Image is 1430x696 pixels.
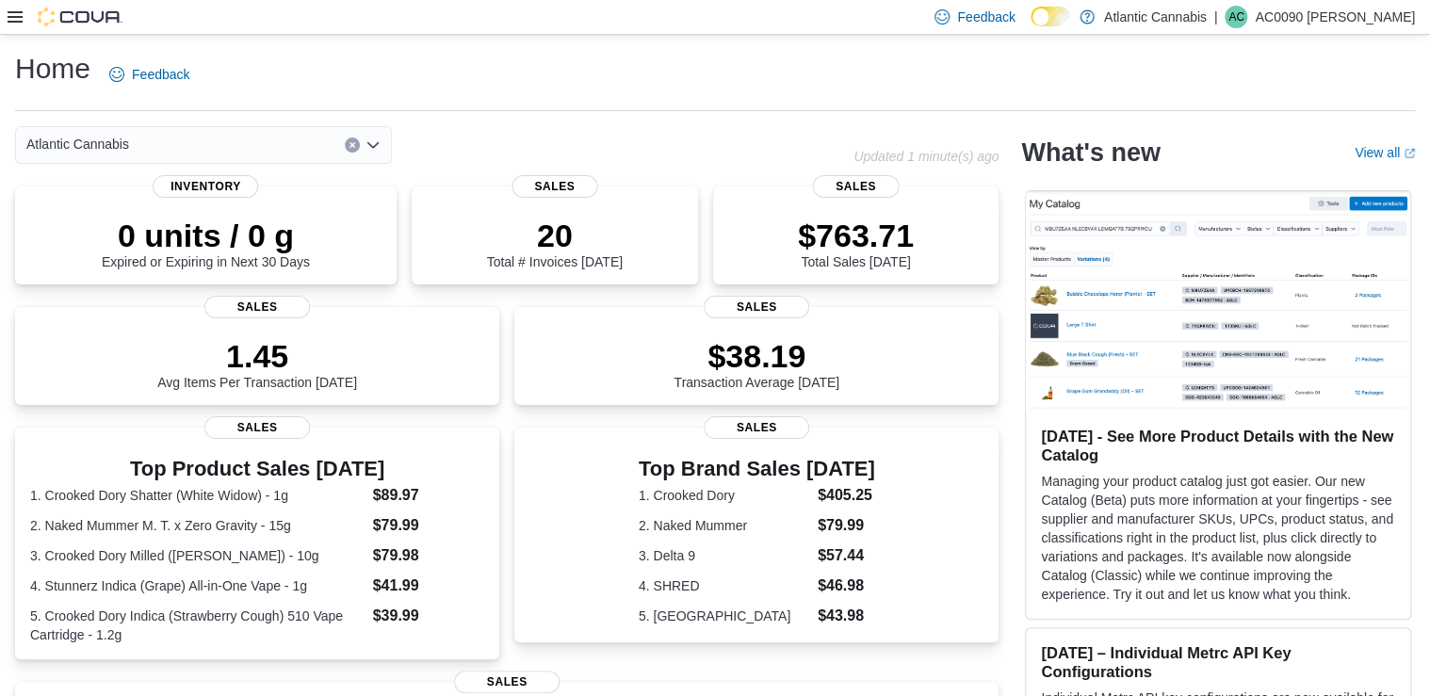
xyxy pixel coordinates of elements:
dd: $79.98 [373,544,485,567]
p: $38.19 [674,337,839,375]
a: Feedback [102,56,197,93]
div: AC0090 Chipman Kayla [1225,6,1247,28]
a: View allExternal link [1355,145,1415,160]
span: Feedback [957,8,1015,26]
div: Transaction Average [DATE] [674,337,839,390]
button: Open list of options [366,138,381,153]
span: Sales [204,296,310,318]
dd: $41.99 [373,575,485,597]
img: Cova [38,8,122,26]
p: Atlantic Cannabis [1104,6,1207,28]
span: Dark Mode [1031,26,1032,27]
dd: $46.98 [818,575,875,597]
span: Feedback [132,65,189,84]
dt: 4. SHRED [639,576,810,595]
span: Sales [704,296,809,318]
p: Updated 1 minute(s) ago [853,149,999,164]
dt: 2. Naked Mummer [639,516,810,535]
dd: $79.99 [373,514,485,537]
span: Sales [204,416,310,439]
p: 20 [487,217,623,254]
div: Total Sales [DATE] [798,217,914,269]
span: Atlantic Cannabis [26,133,129,155]
dt: 1. Crooked Dory [639,486,810,505]
span: Sales [454,671,560,693]
h1: Home [15,50,90,88]
h3: Top Brand Sales [DATE] [639,458,875,480]
dt: 4. Stunnerz Indica (Grape) All-in-One Vape - 1g [30,576,366,595]
p: | [1214,6,1218,28]
dd: $57.44 [818,544,875,567]
span: Sales [813,175,899,198]
dd: $405.25 [818,484,875,507]
p: Managing your product catalog just got easier. Our new Catalog (Beta) puts more information at yo... [1041,472,1395,604]
dd: $39.99 [373,605,485,627]
h3: Top Product Sales [DATE] [30,458,484,480]
input: Dark Mode [1031,7,1070,26]
button: Clear input [345,138,360,153]
dt: 3. Delta 9 [639,546,810,565]
p: $763.71 [798,217,914,254]
p: AC0090 [PERSON_NAME] [1255,6,1415,28]
dd: $79.99 [818,514,875,537]
dd: $89.97 [373,484,485,507]
p: 1.45 [157,337,357,375]
span: AC [1228,6,1244,28]
dt: 5. [GEOGRAPHIC_DATA] [639,607,810,625]
span: Sales [704,416,809,439]
dt: 2. Naked Mummer M. T. x Zero Gravity - 15g [30,516,366,535]
span: Sales [512,175,597,198]
h3: [DATE] – Individual Metrc API Key Configurations [1041,643,1395,681]
h2: What's new [1021,138,1160,168]
div: Expired or Expiring in Next 30 Days [102,217,310,269]
h3: [DATE] - See More Product Details with the New Catalog [1041,427,1395,464]
svg: External link [1404,148,1415,159]
dt: 3. Crooked Dory Milled ([PERSON_NAME]) - 10g [30,546,366,565]
dt: 5. Crooked Dory Indica (Strawberry Cough) 510 Vape Cartridge - 1.2g [30,607,366,644]
dd: $43.98 [818,605,875,627]
div: Avg Items Per Transaction [DATE] [157,337,357,390]
span: Inventory [153,175,258,198]
p: 0 units / 0 g [102,217,310,254]
div: Total # Invoices [DATE] [487,217,623,269]
dt: 1. Crooked Dory Shatter (White Widow) - 1g [30,486,366,505]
